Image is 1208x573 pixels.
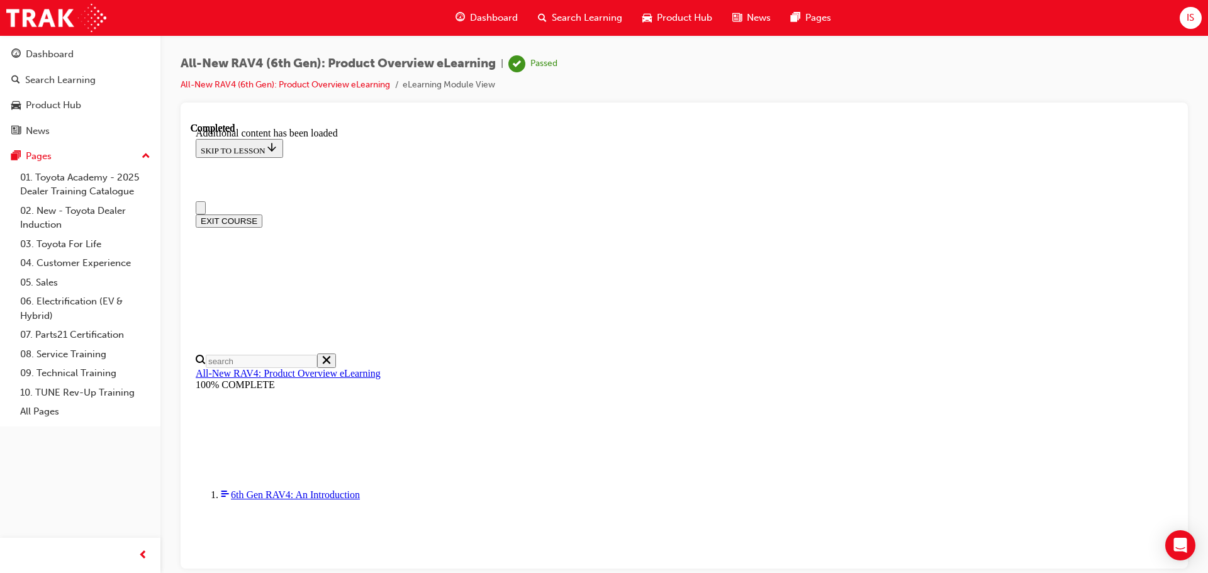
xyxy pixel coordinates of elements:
[15,345,155,364] a: 08. Service Training
[15,364,155,383] a: 09. Technical Training
[26,124,50,138] div: News
[5,43,155,66] a: Dashboard
[5,79,15,92] button: Close navigation menu
[25,73,96,87] div: Search Learning
[15,273,155,292] a: 05. Sales
[5,16,92,35] button: SKIP TO LESSON
[181,57,496,71] span: All-New RAV4 (6th Gen): Product Overview eLearning
[11,49,21,60] span: guage-icon
[5,5,982,16] div: Additional content has been loaded
[1165,530,1195,560] div: Open Intercom Messenger
[10,23,87,33] span: SKIP TO LESSON
[15,292,155,325] a: 06. Electrification (EV & Hybrid)
[552,11,622,25] span: Search Learning
[11,100,21,111] span: car-icon
[26,47,74,62] div: Dashboard
[15,253,155,273] a: 04. Customer Experience
[5,40,155,145] button: DashboardSearch LearningProduct HubNews
[15,168,155,201] a: 01. Toyota Academy - 2025 Dealer Training Catalogue
[5,92,72,105] button: EXIT COURSE
[530,58,557,70] div: Passed
[5,257,982,268] div: 100% COMPLETE
[1187,11,1194,25] span: IS
[781,5,841,31] a: pages-iconPages
[5,145,155,168] button: Pages
[15,402,155,421] a: All Pages
[11,126,21,137] span: news-icon
[5,94,155,117] a: Product Hub
[747,11,771,25] span: News
[538,10,547,26] span: search-icon
[722,5,781,31] a: news-iconNews
[181,79,390,90] a: All-New RAV4 (6th Gen): Product Overview eLearning
[501,57,503,71] span: |
[142,148,150,165] span: up-icon
[470,11,518,25] span: Dashboard
[15,383,155,403] a: 10. TUNE Rev-Up Training
[15,232,126,245] input: Search
[138,548,148,564] span: prev-icon
[456,10,465,26] span: guage-icon
[126,231,145,245] button: Close search menu
[15,325,155,345] a: 07. Parts21 Certification
[642,10,652,26] span: car-icon
[508,55,525,72] span: learningRecordVerb_PASS-icon
[805,11,831,25] span: Pages
[403,78,495,92] li: eLearning Module View
[5,120,155,143] a: News
[5,69,155,92] a: Search Learning
[11,75,20,86] span: search-icon
[15,201,155,235] a: 02. New - Toyota Dealer Induction
[6,4,106,32] img: Trak
[5,245,190,256] a: All-New RAV4: Product Overview eLearning
[445,5,528,31] a: guage-iconDashboard
[528,5,632,31] a: search-iconSearch Learning
[732,10,742,26] span: news-icon
[1180,7,1202,29] button: IS
[15,235,155,254] a: 03. Toyota For Life
[657,11,712,25] span: Product Hub
[26,149,52,164] div: Pages
[26,98,81,113] div: Product Hub
[632,5,722,31] a: car-iconProduct Hub
[11,151,21,162] span: pages-icon
[791,10,800,26] span: pages-icon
